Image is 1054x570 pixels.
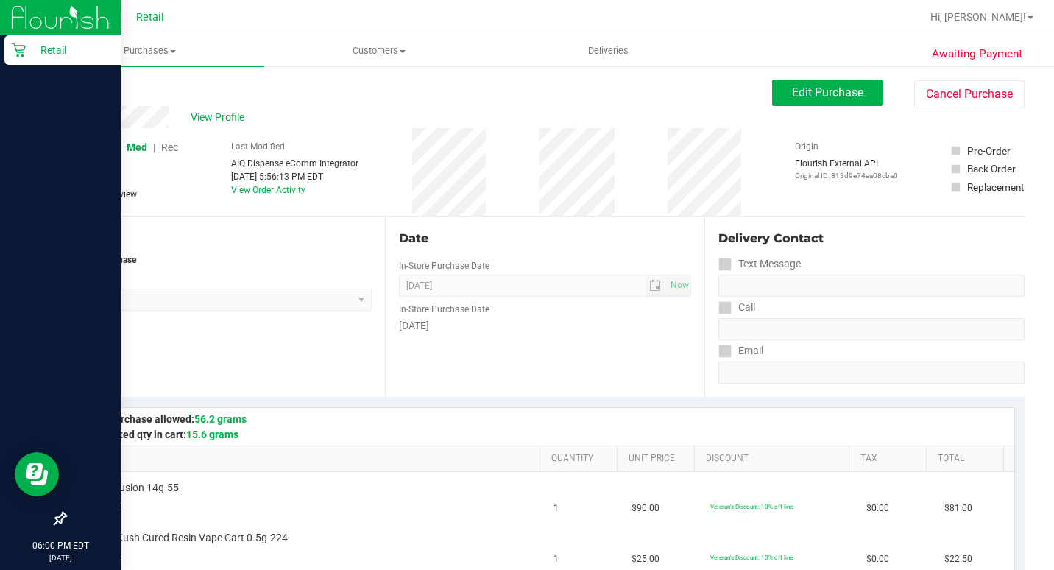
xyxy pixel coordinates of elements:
[710,503,793,510] span: Veteran's Discount: 10% off line
[399,318,692,334] div: [DATE]
[710,554,793,561] span: Veteran's Discount: 10% off line
[161,141,178,153] span: Rec
[866,552,889,566] span: $0.00
[795,170,898,181] p: Original ID: 813d9e74ea08cba0
[706,453,843,465] a: Discount
[551,453,611,465] a: Quantity
[194,413,247,425] span: 56.2 grams
[191,110,250,125] span: View Profile
[718,318,1025,340] input: Format: (999) 999-9999
[860,453,920,465] a: Tax
[87,413,247,425] span: Max purchase allowed:
[11,43,26,57] inline-svg: Retail
[7,552,114,563] p: [DATE]
[494,35,723,66] a: Deliveries
[231,140,285,153] label: Last Modified
[772,80,883,106] button: Edit Purchase
[967,180,1024,194] div: Replacement
[718,340,763,362] label: Email
[553,502,559,516] span: 1
[231,170,358,183] div: [DATE] 5:56:13 PM EDT
[795,157,898,181] div: Flourish External API
[932,46,1022,63] span: Awaiting Payment
[718,297,755,318] label: Call
[718,253,801,275] label: Text Message
[85,481,179,495] span: Garlic Fusion 14g-55
[26,41,114,59] p: Retail
[930,11,1026,23] span: Hi, [PERSON_NAME]!
[795,140,818,153] label: Origin
[399,230,692,247] div: Date
[231,157,358,170] div: AIQ Dispense eComm Integrator
[792,85,863,99] span: Edit Purchase
[944,552,972,566] span: $22.50
[718,275,1025,297] input: Format: (999) 999-9999
[153,141,155,153] span: |
[65,230,372,247] div: Location
[553,552,559,566] span: 1
[967,161,1016,176] div: Back Order
[568,44,648,57] span: Deliveries
[136,11,164,24] span: Retail
[231,185,305,195] a: View Order Activity
[914,80,1025,108] button: Cancel Purchase
[264,35,493,66] a: Customers
[186,429,238,440] span: 15.6 grams
[127,141,147,153] span: Med
[399,259,489,272] label: In-Store Purchase Date
[35,44,264,57] span: Purchases
[87,429,238,440] span: Estimated qty in cart:
[944,502,972,516] span: $81.00
[35,35,264,66] a: Purchases
[866,502,889,516] span: $0.00
[718,230,1025,247] div: Delivery Contact
[85,531,288,545] span: Gorilla Kush Cured Resin Vape Cart 0.5g-224
[7,539,114,552] p: 06:00 PM EDT
[967,144,1011,158] div: Pre-Order
[632,502,659,516] span: $90.00
[399,303,489,316] label: In-Store Purchase Date
[265,44,492,57] span: Customers
[629,453,688,465] a: Unit Price
[632,552,659,566] span: $25.00
[87,453,534,465] a: SKU
[938,453,997,465] a: Total
[15,452,59,496] iframe: Resource center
